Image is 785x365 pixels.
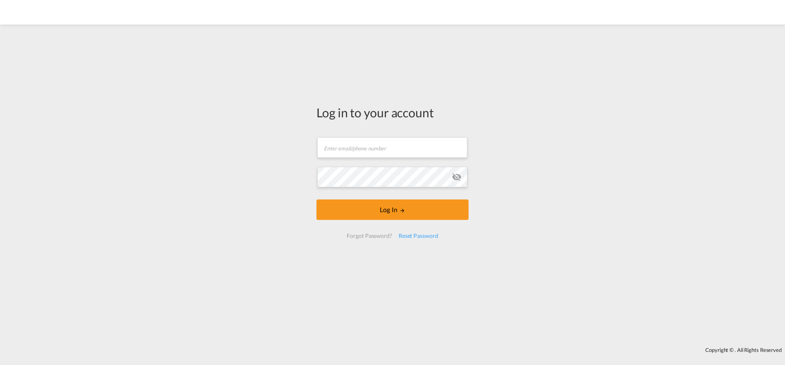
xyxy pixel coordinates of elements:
md-icon: icon-eye-off [452,172,462,182]
div: Reset Password [395,228,442,243]
button: LOGIN [316,199,469,220]
div: Forgot Password? [343,228,395,243]
input: Enter email/phone number [317,137,467,158]
div: Log in to your account [316,104,469,121]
